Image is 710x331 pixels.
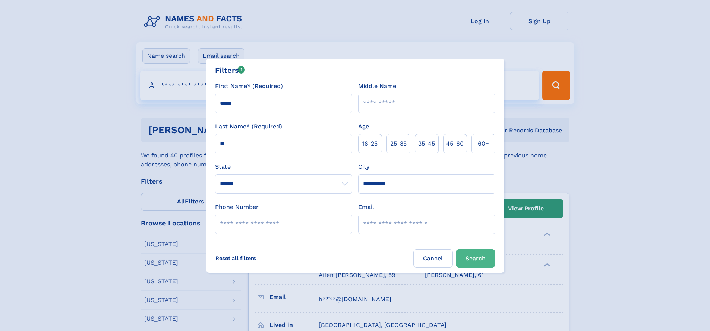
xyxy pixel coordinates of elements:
div: Filters [215,65,245,76]
label: Email [358,203,374,212]
label: Age [358,122,369,131]
span: 60+ [478,139,489,148]
label: Middle Name [358,82,396,91]
span: 35‑45 [418,139,435,148]
label: State [215,162,352,171]
span: 45‑60 [446,139,464,148]
span: 25‑35 [390,139,407,148]
label: Last Name* (Required) [215,122,282,131]
button: Search [456,249,495,268]
label: Reset all filters [211,249,261,267]
label: First Name* (Required) [215,82,283,91]
label: City [358,162,369,171]
span: 18‑25 [362,139,378,148]
label: Phone Number [215,203,259,212]
label: Cancel [413,249,453,268]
